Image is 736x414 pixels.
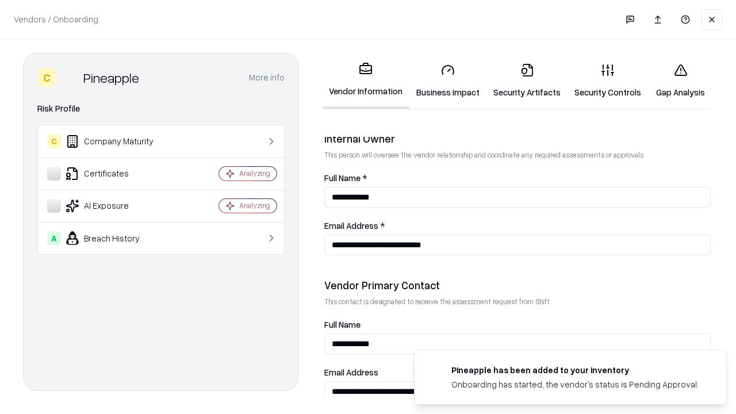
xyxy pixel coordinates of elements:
label: Full Name [324,320,711,329]
p: Vendors / Onboarding [14,13,98,25]
a: Vendor Information [322,53,409,109]
div: Vendor Primary Contact [324,278,711,292]
div: Risk Profile [37,102,285,116]
a: Security Artifacts [486,54,568,108]
p: This contact is designated to receive the assessment request from Shift [324,297,711,306]
a: Gap Analysis [648,54,713,108]
div: AI Exposure [47,199,185,213]
div: Pineapple [83,68,139,87]
a: Security Controls [568,54,648,108]
div: A [47,231,61,245]
p: This person will oversee the vendor relationship and coordinate any required assessments or appro... [324,150,711,160]
div: Breach History [47,231,185,245]
div: C [47,135,61,148]
img: pineappleenergy.com [428,364,442,378]
label: Email Address [324,368,711,377]
div: Certificates [47,167,185,181]
label: Email Address * [324,221,711,230]
div: Analyzing [239,201,270,210]
div: Onboarding has started, the vendor's status is Pending Approval. [451,378,699,390]
div: C [37,68,56,87]
a: Business Impact [409,54,486,108]
div: Pineapple has been added to your inventory [451,364,699,376]
div: Internal Owner [324,132,711,145]
div: Company Maturity [47,135,185,148]
button: More info [249,67,285,88]
img: Pineapple [60,68,79,87]
label: Full Name * [324,174,711,182]
div: Analyzing [239,168,270,178]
